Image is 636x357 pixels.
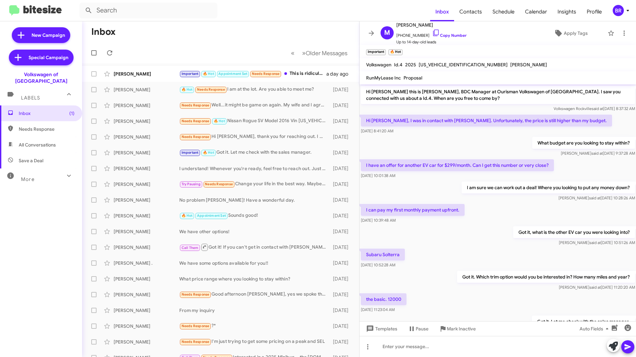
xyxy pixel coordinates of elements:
[520,2,552,21] a: Calendar
[559,240,635,245] span: [PERSON_NAME] [DATE] 10:51:26 AM
[329,86,354,93] div: [DATE]
[396,21,467,29] span: [PERSON_NAME]
[403,323,434,335] button: Pause
[361,128,393,133] span: [DATE] 8:41:20 AM
[69,110,75,117] span: (1)
[114,228,179,235] div: [PERSON_NAME]
[560,151,635,156] span: [PERSON_NAME] [DATE] 9:37:28 AM
[114,86,179,93] div: [PERSON_NAME]
[510,62,547,68] span: [PERSON_NAME]
[513,226,635,238] p: Got it, what is the other EV car you were looking into?
[179,260,329,266] div: We have some options available for you!!
[182,246,199,250] span: Call Them
[329,149,354,156] div: [DATE]
[553,106,635,111] span: Volkswagen Rockville [DATE] 8:37:32 AM
[537,27,604,39] button: Apply Tags
[454,2,487,21] span: Contacts
[179,101,329,109] div: Well...it might be game on again. My wife and I agreed for me to take her gas car on weekends for...
[114,102,179,109] div: [PERSON_NAME]
[179,228,329,235] div: We have other options!
[298,46,351,60] button: Next
[179,149,329,156] div: Got it. Let me check with the sales manager.
[589,240,601,245] span: said at
[329,118,354,124] div: [DATE]
[329,228,354,235] div: [DATE]
[329,276,354,282] div: [DATE]
[182,150,199,155] span: Important
[179,212,329,219] div: Sounds good!
[179,291,329,298] div: Good afternoon [PERSON_NAME], yes we spoke the other day and I was actually at your dealership [D...
[218,72,247,76] span: Appointment Set
[182,292,209,297] span: Needs Response
[182,182,201,186] span: Try Pausing
[329,291,354,298] div: [DATE]
[29,54,68,61] span: Special Campaign
[329,339,354,345] div: [DATE]
[329,197,354,203] div: [DATE]
[580,323,611,335] span: Auto Fields
[461,182,635,193] p: I am sure we can work out a deal! Where you looking to put any money down?
[179,86,329,93] div: I am at the lot. Are you able to meet me?
[179,117,329,125] div: Nissan Rogue SV Model 2016 Vin [US_VEHICLE_IDENTIFICATION_NUMBER]
[430,2,454,21] a: Inbox
[361,307,395,312] span: [DATE] 11:23:04 AM
[329,165,354,172] div: [DATE]
[179,276,329,282] div: What price range where you looking to stay within?
[114,165,179,172] div: [PERSON_NAME]
[114,307,179,314] div: [PERSON_NAME]
[361,262,395,267] span: [DATE] 10:52:28 AM
[589,195,600,200] span: said at
[287,46,351,60] nav: Page navigation example
[552,2,581,21] a: Insights
[532,137,635,149] p: What budget are you looking to stay within?
[329,181,354,188] div: [DATE]
[114,197,179,203] div: [PERSON_NAME]
[360,323,403,335] button: Templates
[114,323,179,329] div: [PERSON_NAME]
[329,102,354,109] div: [DATE]
[182,119,209,123] span: Needs Response
[365,323,397,335] span: Templates
[388,49,403,55] small: 🔥 Hot
[532,316,635,327] p: Got it. Let me check with the sales manager.
[361,218,396,223] span: [DATE] 10:39:48 AM
[182,135,209,139] span: Needs Response
[366,75,401,81] span: RunMyLease Inc
[197,87,225,92] span: Needs Response
[457,271,635,283] p: Got it. Which trim option would you be interested in? How many miles and year?
[607,5,629,16] button: BR
[32,32,65,38] span: New Campaign
[613,5,624,16] div: BR
[9,50,74,65] a: Special Campaign
[182,87,193,92] span: 🔥 Hot
[405,62,416,68] span: 2025
[114,339,179,345] div: [PERSON_NAME]
[384,28,390,38] span: M
[361,159,554,171] p: I have an offer for another EV car for $299/month. Can I get this number or very close?
[432,33,467,38] a: Copy Number
[306,50,347,57] span: Older Messages
[179,133,329,141] div: Hi [PERSON_NAME], thank you for reaching out. I was able to find a better deal for the car, and d...
[19,157,43,164] span: Save a Deal
[581,2,607,21] a: Profile
[182,324,209,328] span: Needs Response
[179,338,329,346] div: I'm just trying to get some pricing on a peak and SEL
[434,323,481,335] button: Mark Inactive
[361,86,635,104] p: Hi [PERSON_NAME] this is [PERSON_NAME], BDC Manager at Ourisman Volkswagen of [GEOGRAPHIC_DATA]. ...
[366,49,386,55] small: Important
[214,119,225,123] span: 🔥 Hot
[396,29,467,39] span: [PHONE_NUMBER]
[361,173,395,178] span: [DATE] 10:01:38 AM
[179,197,329,203] div: No problem [PERSON_NAME]! Have a wonderful day.
[564,27,588,39] span: Apply Tags
[179,70,326,78] div: This is ridiculous
[203,150,214,155] span: 🔥 Hot
[487,2,520,21] a: Schedule
[182,340,209,344] span: Needs Response
[114,134,179,140] div: [PERSON_NAME]
[197,213,226,218] span: Appointment Set
[326,71,354,77] div: a day ago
